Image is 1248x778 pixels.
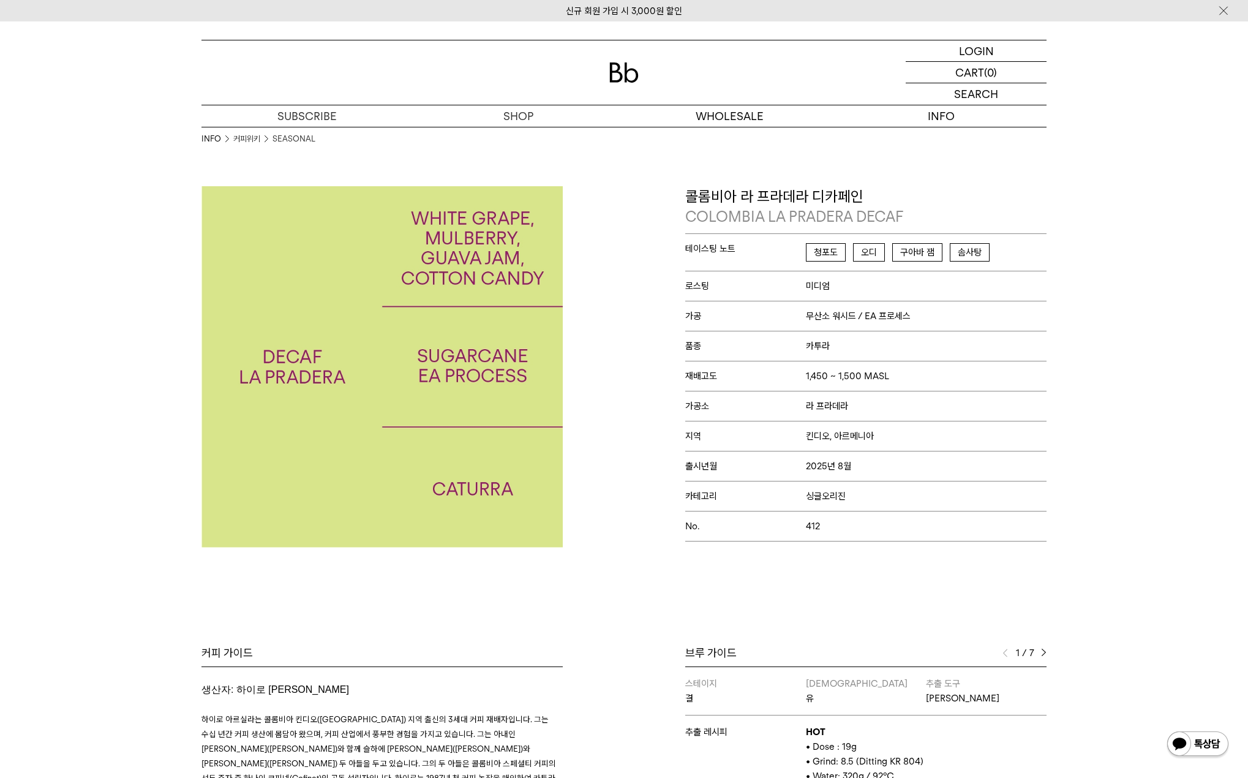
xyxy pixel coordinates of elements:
span: • Grind: 8.5 (Ditting KR 804) [806,756,923,767]
span: 오디 [853,243,885,262]
span: 싱글오리진 [806,491,846,502]
span: 청포도 [806,243,846,262]
img: 콜롬비아 라 프라데라 디카페인 COLOMBIA LA PRADERA DECAF [201,186,563,548]
li: INFO [201,133,233,145]
div: 커피 가이드 [201,646,563,660]
p: 콜롬비아 라 프라데라 디카페인 [685,186,1047,227]
span: 가공 [685,311,806,322]
p: 추출 레시피 [685,725,806,739]
a: SUBSCRIBE [201,105,413,127]
span: 지역 [685,431,806,442]
a: CART (0) [906,62,1047,83]
p: (0) [984,62,997,83]
span: 1 [1014,646,1020,660]
span: 라 프라데라 [806,401,848,412]
span: • Dose : 19g [806,741,857,752]
span: No. [685,521,806,532]
p: 유 [806,691,927,706]
p: [PERSON_NAME] [926,691,1047,706]
span: 미디엄 [806,281,830,292]
span: 출시년월 [685,461,806,472]
b: HOT [806,727,825,738]
span: 2025년 8월 [806,461,851,472]
span: [DEMOGRAPHIC_DATA] [806,678,908,689]
span: 추출 도구 [926,678,960,689]
span: 품종 [685,341,806,352]
span: 카테고리 [685,491,806,502]
span: 무산소 워시드 / EA 프로세스 [806,311,911,322]
img: 카카오톡 채널 1:1 채팅 버튼 [1166,730,1230,760]
span: 7 [1029,646,1035,660]
a: SHOP [413,105,624,127]
p: CART [955,62,984,83]
span: 1,450 ~ 1,500 MASL [806,371,889,382]
p: 결 [685,691,806,706]
a: 커피위키 [233,133,260,145]
div: 브루 가이드 [685,646,1047,660]
span: 카투라 [806,341,830,352]
p: WHOLESALE [624,105,835,127]
span: 생산자: 하이로 [PERSON_NAME] [201,684,349,695]
span: 가공소 [685,401,806,412]
span: 테이스팅 노트 [685,243,806,254]
a: LOGIN [906,40,1047,62]
span: 솜사탕 [950,243,990,262]
img: 로고 [609,62,639,83]
span: 로스팅 [685,281,806,292]
p: SEARCH [954,83,998,105]
p: INFO [835,105,1047,127]
span: 재배고도 [685,371,806,382]
p: LOGIN [959,40,994,61]
a: SEASONAL [273,133,315,145]
span: 스테이지 [685,678,717,689]
span: 킨디오, 아르메니아 [806,431,874,442]
span: 412 [806,521,820,532]
a: 신규 회원 가입 시 3,000원 할인 [566,6,682,17]
span: / [1022,646,1027,660]
p: COLOMBIA LA PRADERA DECAF [685,206,1047,227]
span: 구아바 잼 [892,243,942,262]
